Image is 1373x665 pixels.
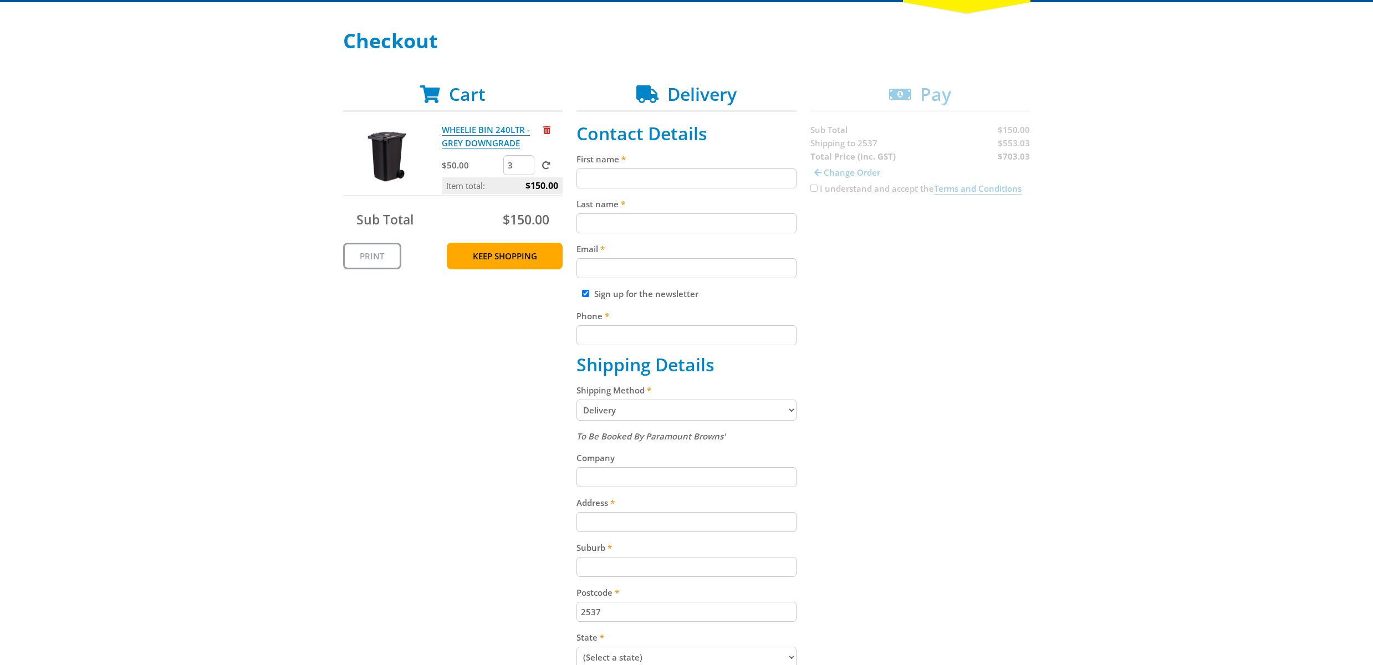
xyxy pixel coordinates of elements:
a: WHEELIE BIN 240LTR - GREY DOWNGRADE [442,124,530,149]
img: WHEELIE BIN 240LTR - GREY DOWNGRADE [354,123,420,190]
label: Suburb [576,541,797,554]
h1: Checkout [343,30,1030,52]
label: State [576,631,797,644]
h2: Shipping Details [576,354,797,375]
input: Please enter your first name. [576,168,797,188]
select: Please select a shipping method. [576,400,797,421]
a: Remove from cart [543,124,550,135]
p: Item total: [442,177,563,194]
label: Last name [576,197,797,211]
label: Shipping Method [576,383,797,397]
label: Company [576,451,797,464]
span: Cart [449,82,486,106]
a: Keep Shopping [447,243,563,269]
label: Sign up for the newsletter [594,288,698,299]
label: First name [576,152,797,166]
label: Postcode [576,586,797,599]
input: Please enter your suburb. [576,557,797,577]
h2: Contact Details [576,123,797,144]
a: Print [343,243,401,269]
label: Email [576,242,797,255]
input: Please enter your postcode. [576,602,797,622]
em: To Be Booked By Paramount Browns' [576,431,726,442]
label: Address [576,496,797,509]
label: Phone [576,309,797,323]
input: Please enter your email address. [576,258,797,278]
span: $150.00 [525,177,558,194]
input: Please enter your last name. [576,213,797,233]
span: Sub Total [356,211,414,228]
input: Please enter your address. [576,512,797,532]
p: $50.00 [442,158,501,172]
span: $150.00 [503,211,549,228]
span: Delivery [667,82,737,106]
input: Please enter your telephone number. [576,325,797,345]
